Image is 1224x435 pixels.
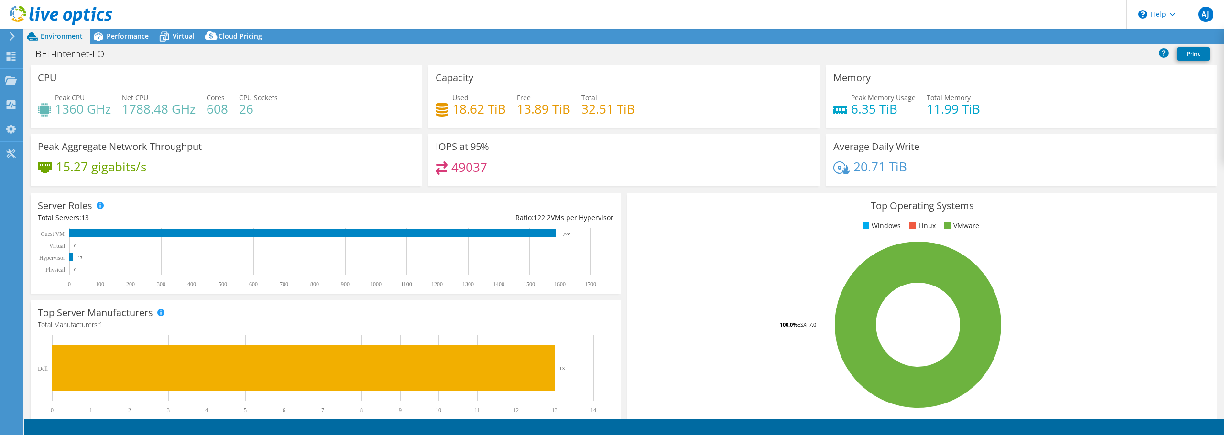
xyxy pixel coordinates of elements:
[851,104,916,114] h4: 6.35 TiB
[128,407,131,414] text: 2
[89,407,92,414] text: 1
[205,407,208,414] text: 4
[401,281,412,287] text: 1100
[851,93,916,102] span: Peak Memory Usage
[81,213,89,222] span: 13
[107,32,149,41] span: Performance
[321,407,324,414] text: 7
[239,104,278,114] h4: 26
[74,267,76,272] text: 0
[860,221,901,231] li: Windows
[436,73,473,83] h3: Capacity
[207,93,225,102] span: Cores
[68,281,71,287] text: 0
[436,141,489,152] h3: IOPS at 95%
[38,319,613,330] h4: Total Manufacturers:
[452,93,469,102] span: Used
[798,321,816,328] tspan: ESXi 7.0
[244,407,247,414] text: 5
[341,281,350,287] text: 900
[55,93,85,102] span: Peak CPU
[55,104,111,114] h4: 1360 GHz
[122,93,148,102] span: Net CPU
[942,221,979,231] li: VMware
[38,73,57,83] h3: CPU
[96,281,104,287] text: 100
[370,281,382,287] text: 1000
[451,162,487,172] h4: 49037
[41,231,65,237] text: Guest VM
[1198,7,1213,22] span: AJ
[239,93,278,102] span: CPU Sockets
[38,308,153,318] h3: Top Server Manufacturers
[431,281,443,287] text: 1200
[45,266,65,273] text: Physical
[31,49,119,59] h1: BEL-Internet-LO
[517,104,570,114] h4: 13.89 TiB
[1138,10,1147,19] svg: \n
[39,255,65,261] text: Hypervisor
[462,281,474,287] text: 1300
[41,32,83,41] span: Environment
[187,281,196,287] text: 400
[38,141,202,152] h3: Peak Aggregate Network Throughput
[219,32,262,41] span: Cloud Pricing
[833,73,871,83] h3: Memory
[513,407,519,414] text: 12
[280,281,288,287] text: 700
[552,407,557,414] text: 13
[474,407,480,414] text: 11
[524,281,535,287] text: 1500
[310,281,319,287] text: 800
[360,407,363,414] text: 8
[326,212,613,223] div: Ratio: VMs per Hypervisor
[927,104,980,114] h4: 11.99 TiB
[907,221,936,231] li: Linux
[780,321,798,328] tspan: 100.0%
[517,93,531,102] span: Free
[157,281,165,287] text: 300
[207,104,228,114] h4: 608
[585,281,596,287] text: 1700
[927,93,971,102] span: Total Memory
[399,407,402,414] text: 9
[833,141,919,152] h3: Average Daily Write
[249,281,258,287] text: 600
[452,104,506,114] h4: 18.62 TiB
[122,104,196,114] h4: 1788.48 GHz
[126,281,135,287] text: 200
[853,161,907,172] h4: 20.71 TiB
[1177,47,1210,61] a: Print
[38,212,326,223] div: Total Servers:
[436,407,441,414] text: 10
[581,104,635,114] h4: 32.51 TiB
[581,93,597,102] span: Total
[56,161,146,172] h4: 15.27 gigabits/s
[493,281,504,287] text: 1400
[173,32,195,41] span: Virtual
[554,281,566,287] text: 1600
[38,201,92,211] h3: Server Roles
[78,255,83,260] text: 13
[38,365,48,372] text: Dell
[590,407,596,414] text: 14
[559,365,565,371] text: 13
[51,407,54,414] text: 0
[283,407,285,414] text: 6
[99,320,103,329] span: 1
[49,243,66,249] text: Virtual
[167,407,170,414] text: 3
[561,232,571,236] text: 1,588
[634,201,1210,211] h3: Top Operating Systems
[534,213,551,222] span: 122.2
[74,244,76,248] text: 0
[219,281,227,287] text: 500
